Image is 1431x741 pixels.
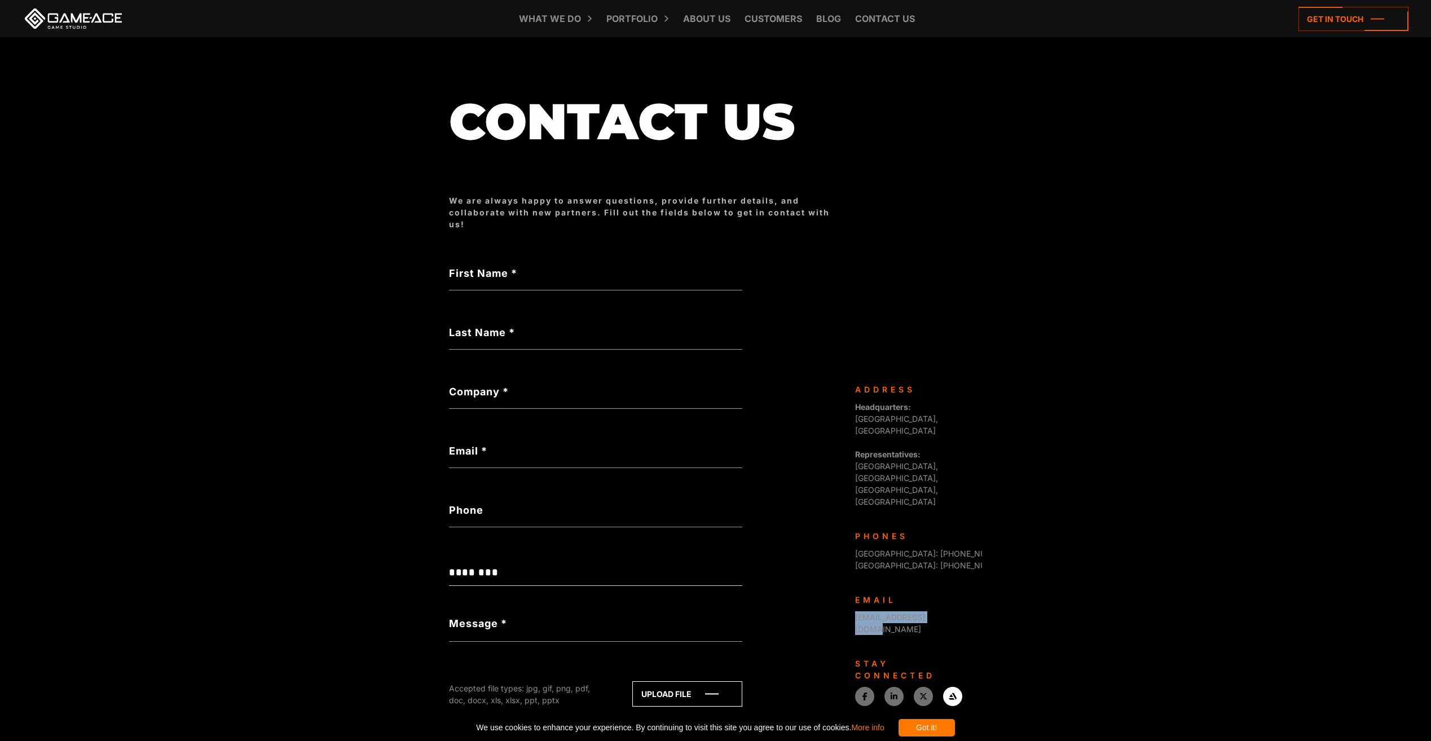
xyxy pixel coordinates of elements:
[855,612,925,634] a: [EMAIL_ADDRESS][DOMAIN_NAME]
[449,94,844,149] h1: Contact us
[855,549,1011,558] span: [GEOGRAPHIC_DATA]: [PHONE_NUMBER]
[899,719,955,736] div: Got it!
[855,449,921,459] strong: Representatives:
[855,383,974,395] div: Address
[1298,7,1408,31] a: Get in touch
[855,402,911,412] strong: Headquarters:
[632,681,742,707] a: Upload file
[855,594,974,606] div: Email
[449,682,607,706] div: Accepted file types: jpg, gif, png, pdf, doc, docx, xls, xlsx, ppt, pptx
[449,266,742,281] label: First Name *
[855,449,938,506] span: [GEOGRAPHIC_DATA], [GEOGRAPHIC_DATA], [GEOGRAPHIC_DATA], [GEOGRAPHIC_DATA]
[855,402,938,435] span: [GEOGRAPHIC_DATA], [GEOGRAPHIC_DATA]
[855,658,974,681] div: Stay connected
[851,723,884,732] a: More info
[855,561,1011,570] span: [GEOGRAPHIC_DATA]: [PHONE_NUMBER]
[449,195,844,231] div: We are always happy to answer questions, provide further details, and collaborate with new partne...
[449,616,507,631] label: Message *
[449,384,742,399] label: Company *
[476,719,884,736] span: We use cookies to enhance your experience. By continuing to visit this site you agree to our use ...
[449,443,742,458] label: Email *
[449,325,742,340] label: Last Name *
[449,502,742,518] label: Phone
[855,530,974,542] div: Phones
